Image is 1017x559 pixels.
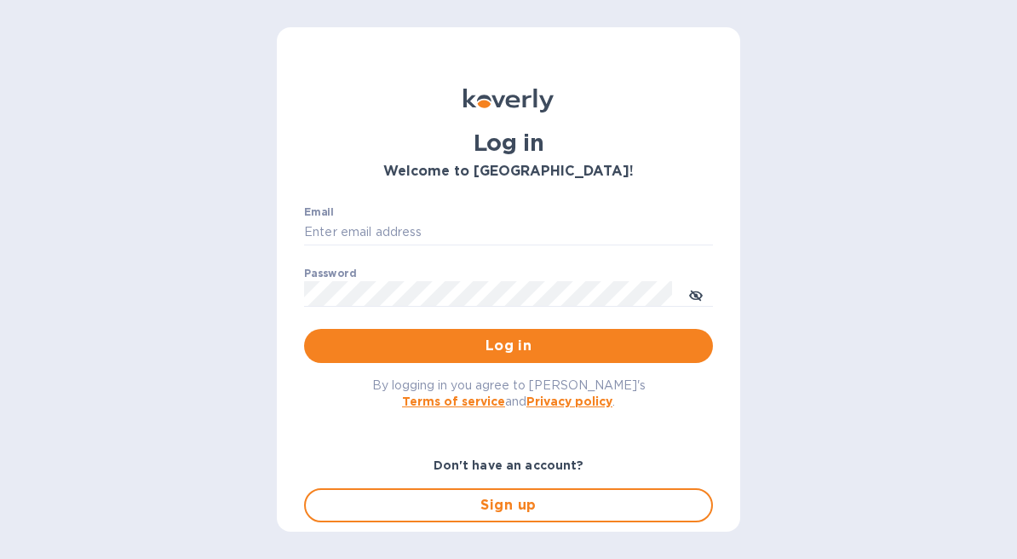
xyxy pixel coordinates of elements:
input: Enter email address [304,220,713,245]
h1: Log in [304,130,713,157]
a: Terms of service [402,395,505,408]
h3: Welcome to [GEOGRAPHIC_DATA]! [304,164,713,180]
a: Privacy policy [526,395,612,408]
span: By logging in you agree to [PERSON_NAME]'s and . [372,378,646,408]
img: Koverly [463,89,554,112]
button: Log in [304,329,713,363]
span: Log in [318,336,699,356]
span: Sign up [319,495,698,516]
label: Email [304,208,334,218]
button: Sign up [304,488,713,522]
button: toggle password visibility [679,277,713,311]
label: Password [304,269,356,279]
b: Don't have an account? [434,458,584,472]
